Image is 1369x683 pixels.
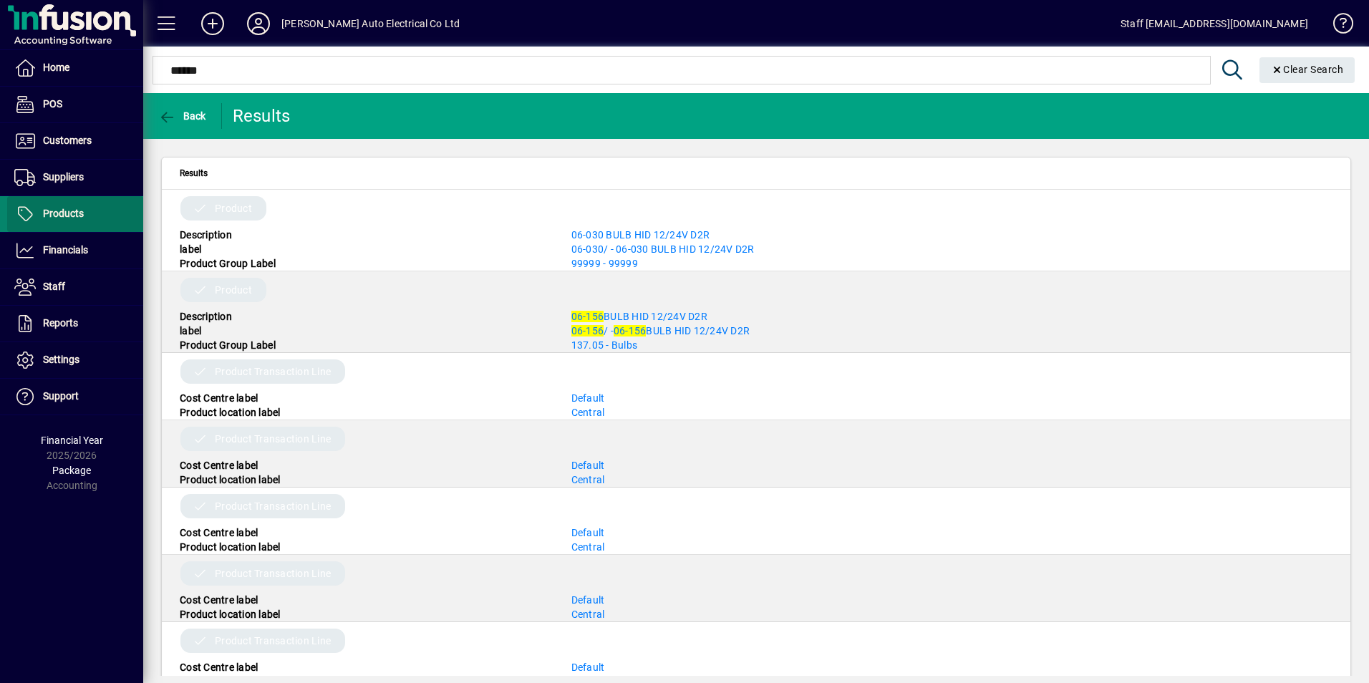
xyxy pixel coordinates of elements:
[571,311,604,322] em: 06-156
[614,325,647,336] em: 06-156
[143,103,222,129] app-page-header-button: Back
[215,283,252,297] span: Product
[1322,3,1351,49] a: Knowledge Base
[7,50,143,86] a: Home
[233,105,294,127] div: Results
[571,662,605,673] a: Default
[571,460,605,471] a: Default
[43,171,84,183] span: Suppliers
[571,527,605,538] a: Default
[7,306,143,341] a: Reports
[43,98,62,110] span: POS
[236,11,281,37] button: Profile
[7,342,143,378] a: Settings
[190,11,236,37] button: Add
[43,244,88,256] span: Financials
[169,458,561,473] div: Cost Centre label
[169,405,561,420] div: Product location label
[41,435,103,446] span: Financial Year
[43,390,79,402] span: Support
[1121,12,1308,35] div: Staff [EMAIL_ADDRESS][DOMAIN_NAME]
[169,338,561,352] div: Product Group Label
[571,325,604,336] em: 06-156
[169,540,561,554] div: Product location label
[571,229,710,241] a: 06-030 BULB HID 12/24V D2R
[7,379,143,415] a: Support
[281,12,460,35] div: [PERSON_NAME] Auto Electrical Co Ltd
[7,160,143,195] a: Suppliers
[169,391,561,405] div: Cost Centre label
[571,325,750,336] span: / - BULB HID 12/24V D2R
[571,243,755,255] a: 06-030/ - 06-030 BULB HID 12/24V D2R
[43,208,84,219] span: Products
[169,256,561,271] div: Product Group Label
[571,339,638,351] a: 137.05 - Bulbs
[169,473,561,487] div: Product location label
[169,593,561,607] div: Cost Centre label
[43,317,78,329] span: Reports
[7,269,143,305] a: Staff
[571,325,750,336] a: 06-156/ -06-156BULB HID 12/24V D2R
[215,201,252,215] span: Product
[7,123,143,159] a: Customers
[155,103,210,129] button: Back
[571,258,638,269] a: 99999 - 99999
[571,541,605,553] a: Central
[7,233,143,268] a: Financials
[571,311,707,322] a: 06-156BULB HID 12/24V D2R
[43,354,79,365] span: Settings
[169,607,561,621] div: Product location label
[571,392,605,404] a: Default
[169,324,561,338] div: label
[43,62,69,73] span: Home
[571,474,605,485] a: Central
[180,165,208,181] span: Results
[7,87,143,122] a: POS
[169,242,561,256] div: label
[1271,64,1344,75] span: Clear Search
[158,110,206,122] span: Back
[52,465,91,476] span: Package
[169,660,561,674] div: Cost Centre label
[215,566,331,581] span: Product Transaction Line
[43,135,92,146] span: Customers
[571,407,605,418] a: Central
[7,196,143,232] a: Products
[571,594,605,606] a: Default
[169,525,561,540] div: Cost Centre label
[43,281,65,292] span: Staff
[215,499,331,513] span: Product Transaction Line
[169,228,561,242] div: Description
[169,309,561,324] div: Description
[571,609,605,620] a: Central
[571,311,707,322] span: BULB HID 12/24V D2R
[215,364,331,379] span: Product Transaction Line
[215,432,331,446] span: Product Transaction Line
[215,634,331,648] span: Product Transaction Line
[1259,57,1355,83] button: Clear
